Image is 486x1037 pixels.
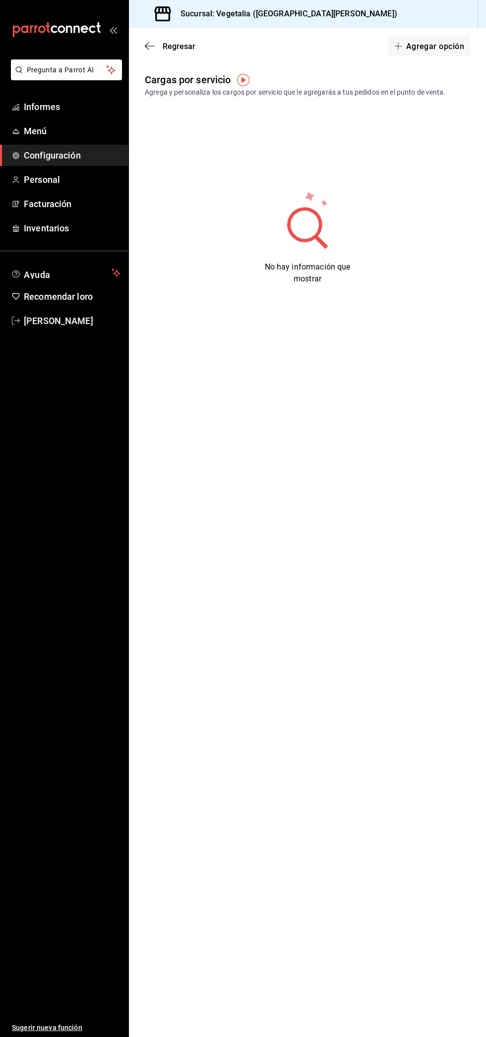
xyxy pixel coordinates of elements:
[24,199,71,209] font: Facturación
[11,59,122,80] button: Pregunta a Parrot AI
[24,270,51,280] font: Ayuda
[7,72,122,82] a: Pregunta a Parrot AI
[145,74,231,86] font: Cargas por servicio
[388,36,470,56] button: Agregar opción
[27,66,94,74] font: Pregunta a Parrot AI
[12,1024,82,1032] font: Sugerir nueva función
[24,150,81,161] font: Configuración
[181,9,397,18] font: Sucursal: Vegetalia ([GEOGRAPHIC_DATA][PERSON_NAME])
[237,74,249,86] img: Marcador de información sobre herramientas
[24,174,60,185] font: Personal
[24,223,69,233] font: Inventarios
[145,42,195,51] button: Regresar
[24,102,60,112] font: Informes
[24,291,93,302] font: Recomendar loro
[265,262,351,283] font: No hay información que mostrar
[145,88,446,96] font: Agrega y personaliza los cargos por servicio que le agregarás a tus pedidos en el punto de venta.
[24,316,93,326] font: [PERSON_NAME]
[163,42,195,51] font: Regresar
[406,41,464,51] font: Agregar opción
[109,26,117,34] button: abrir_cajón_menú
[24,126,47,136] font: Menú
